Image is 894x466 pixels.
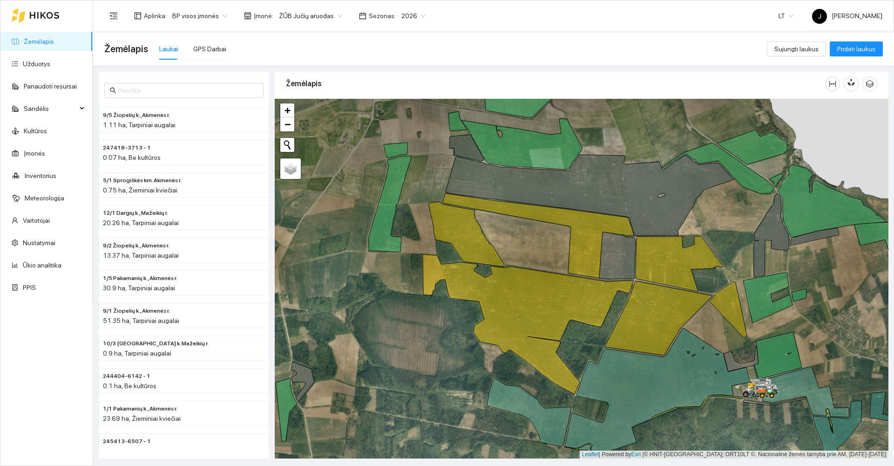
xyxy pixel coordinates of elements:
[103,219,179,226] span: 20.26 ha, Tarpiniai augalai
[103,349,171,357] span: 0.9 ha, Tarpiniai augalai
[812,12,882,20] span: [PERSON_NAME]
[280,103,294,117] a: Zoom in
[631,451,641,458] a: Esri
[280,158,301,179] a: Layers
[369,11,396,21] span: Sezonas :
[23,239,55,247] a: Nustatymai
[818,9,821,24] span: J
[24,150,45,157] a: Įmonės
[767,45,826,53] a: Sujungti laukus
[25,194,64,202] a: Meteorologija
[103,241,169,250] span: 9/2 Žiopelių k., Akmenės r.
[25,172,56,179] a: Inventorius
[103,154,161,161] span: 0.07 ha, Be kultūros
[103,144,151,152] span: 247418-3713 - 1
[172,9,227,23] span: BP visos įmonės
[103,252,179,259] span: 13.37 ha, Tarpiniai augalai
[779,9,793,23] span: LT
[109,12,118,20] span: menu-fold
[23,217,50,224] a: Vartotojai
[826,80,840,88] span: column-width
[774,44,819,54] span: Sujungti laukus
[825,76,840,91] button: column-width
[279,9,342,23] span: ŽŪB Jučių aruodas
[103,111,170,120] span: 9/5 Žiopelių k., Akmenės r.
[24,38,54,45] a: Žemėlapis
[401,9,426,23] span: 2026
[24,82,77,90] a: Panaudoti resursai
[24,127,47,135] a: Kultūros
[280,138,294,152] button: Initiate a new search
[118,85,258,96] input: Paieška
[280,117,294,131] a: Zoom out
[286,70,825,97] div: Žemėlapis
[244,12,251,20] span: shop
[103,176,182,185] span: 5/1 Sprogiškės km. Akmenės r.
[110,87,116,94] span: search
[23,261,61,269] a: Ūkio analitika
[830,45,883,53] a: Pridėti laukus
[830,41,883,56] button: Pridėti laukus
[103,284,175,292] span: 30.9 ha, Tarpiniai augalai
[103,415,181,422] span: 23.69 ha, Žieminiai kviečiai
[103,372,150,381] span: 244404-6142 - 1
[134,12,142,20] span: layout
[103,437,151,446] span: 245413-6507 - 1
[23,60,50,68] a: Užduotys
[254,11,273,21] span: Įmonė :
[284,118,291,130] span: −
[103,186,177,194] span: 0.75 ha, Žieminiai kviečiai
[103,209,168,218] span: 12/1 Dargių k., Mažeikių r.
[104,41,148,56] span: Žemėlapis
[104,7,123,25] button: menu-fold
[580,451,888,459] div: | Powered by © HNIT-[GEOGRAPHIC_DATA]; ORT10LT ©, Nacionalinė žemės tarnyba prie AM, [DATE]-[DATE]
[582,451,599,458] a: Leaflet
[103,404,177,413] span: 1/1 Pakamanių k., Akmenės r.
[103,307,170,315] span: 9/1 Žiopelių k., Akmenės r.
[193,44,226,54] div: GPS Darbai
[767,41,826,56] button: Sujungti laukus
[144,11,167,21] span: Aplinka :
[159,44,178,54] div: Laukai
[24,99,77,118] span: Sandėlis
[837,44,875,54] span: Pridėti laukus
[284,104,291,116] span: +
[23,284,36,291] a: PPIS
[359,12,366,20] span: calendar
[103,274,177,283] span: 1/5 Pakamanių k., Akmenės r.
[103,121,176,129] span: 1.11 ha, Tarpiniai augalai
[103,339,209,348] span: 10/3 Kalniškių k. Mažeikių r.
[103,382,156,390] span: 0.1 ha, Be kultūros
[643,451,644,458] span: |
[103,317,179,324] span: 51.35 ha, Tarpiniai augalai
